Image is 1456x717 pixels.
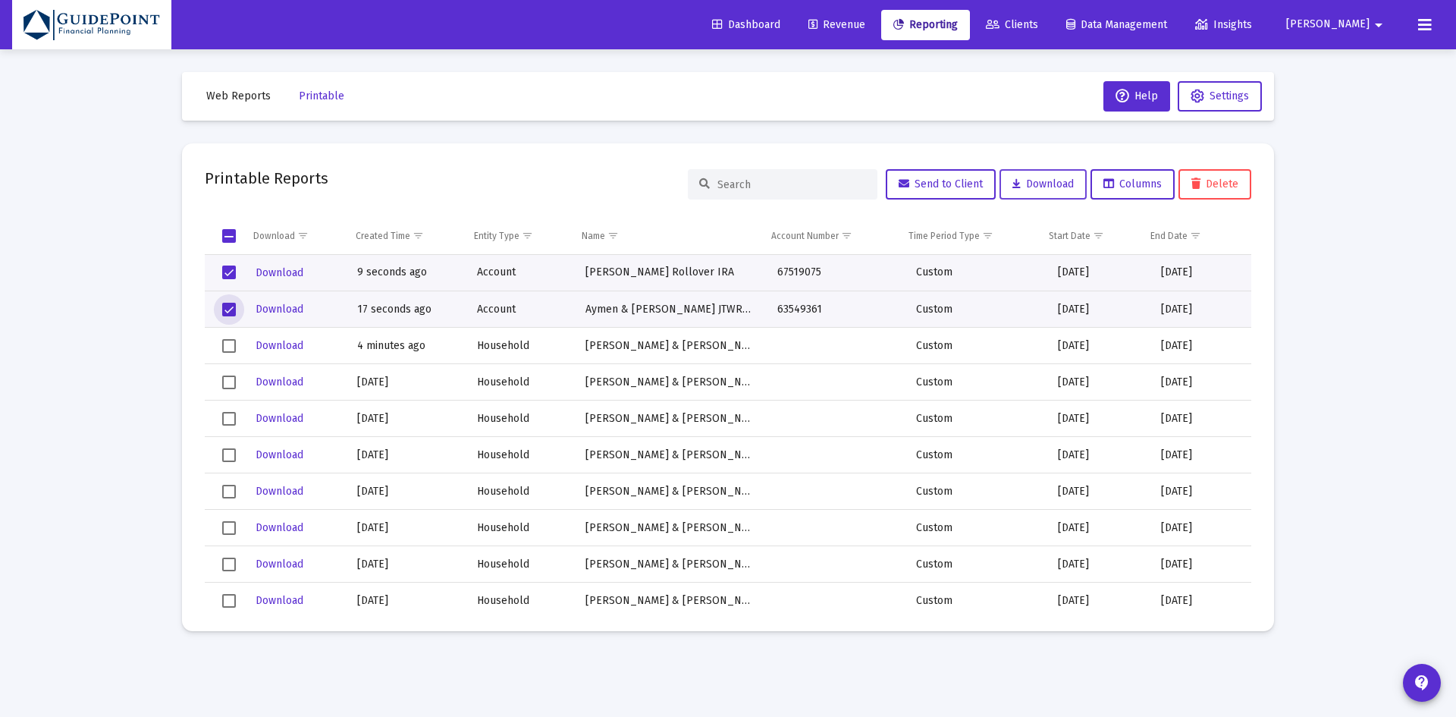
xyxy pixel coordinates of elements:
div: Select row [222,303,236,316]
div: Data grid [205,218,1251,609]
td: [DATE] [347,583,466,619]
td: Household [466,401,575,437]
span: Dashboard [712,18,780,31]
td: Household [466,364,575,401]
td: Column Entity Type [463,218,571,254]
td: [DATE] [1047,546,1150,583]
td: Custom [905,291,1047,328]
div: Select row [222,521,236,535]
a: Insights [1183,10,1264,40]
button: Columns [1090,169,1175,200]
h2: Printable Reports [205,166,328,190]
span: Clients [986,18,1038,31]
span: Reporting [893,18,958,31]
td: Custom [905,437,1047,473]
td: [PERSON_NAME] & [PERSON_NAME] [575,510,767,546]
td: Column Time Period Type [898,218,1038,254]
a: Revenue [796,10,877,40]
td: [DATE] [1150,583,1251,619]
button: Download [254,407,305,429]
span: Download [256,521,303,534]
button: Help [1103,81,1170,112]
td: [DATE] [347,546,466,583]
mat-icon: contact_support [1413,674,1431,692]
span: Insights [1195,18,1252,31]
div: End Date [1150,230,1188,242]
span: Columns [1103,178,1162,190]
td: Column Name [571,218,761,254]
span: Download [256,448,303,461]
span: Show filter options for column 'Entity Type' [522,230,533,241]
span: Download [1012,178,1074,190]
td: [DATE] [347,364,466,401]
span: Help [1116,90,1158,102]
td: [PERSON_NAME] & [PERSON_NAME] [575,546,767,583]
span: Download [256,485,303,498]
td: Custom [905,328,1047,364]
td: [DATE] [1150,255,1251,291]
td: 63549361 [767,291,905,328]
td: [PERSON_NAME] & [PERSON_NAME] [575,328,767,364]
span: Show filter options for column 'Start Date' [1093,230,1104,241]
span: Web Reports [206,90,271,102]
span: Download [256,594,303,607]
td: [DATE] [1047,328,1150,364]
span: Download [256,339,303,352]
button: Download [254,517,305,539]
td: Custom [905,473,1047,510]
td: Household [466,583,575,619]
td: 4 minutes ago [347,328,466,364]
td: Aymen & [PERSON_NAME] JTWROS [575,291,767,328]
td: Column End Date [1140,218,1240,254]
td: Account [466,291,575,328]
td: Custom [905,401,1047,437]
div: Name [582,230,605,242]
td: [DATE] [1047,255,1150,291]
td: Household [466,546,575,583]
span: Delete [1191,178,1238,190]
div: Entity Type [474,230,519,242]
button: Download [254,262,305,284]
td: [DATE] [347,510,466,546]
button: Download [254,553,305,575]
td: Household [466,473,575,510]
td: [DATE] [1047,291,1150,328]
span: Download [256,266,303,279]
td: [DATE] [1150,401,1251,437]
div: Select row [222,266,236,279]
div: Account Number [771,230,839,242]
td: [DATE] [1047,364,1150,401]
span: Data Management [1066,18,1167,31]
td: [PERSON_NAME] & [PERSON_NAME] [575,473,767,510]
button: Send to Client [886,169,996,200]
td: Custom [905,510,1047,546]
div: Download [253,230,295,242]
span: Download [256,558,303,571]
td: Custom [905,546,1047,583]
td: [PERSON_NAME] & [PERSON_NAME] [575,583,767,619]
a: Data Management [1054,10,1179,40]
button: Download [254,444,305,466]
td: [DATE] [1150,291,1251,328]
a: Clients [974,10,1050,40]
div: Created Time [356,230,410,242]
div: Select row [222,339,236,353]
button: Download [999,169,1087,200]
button: Download [254,480,305,502]
span: Printable [299,90,344,102]
td: [DATE] [347,401,466,437]
td: [DATE] [1150,510,1251,546]
div: Start Date [1049,230,1090,242]
div: Select all [222,229,236,243]
mat-icon: arrow_drop_down [1370,10,1388,40]
td: [DATE] [347,437,466,473]
td: [DATE] [1150,546,1251,583]
span: Settings [1210,90,1249,102]
div: Select row [222,594,236,608]
td: Custom [905,255,1047,291]
div: Select row [222,558,236,571]
span: Show filter options for column 'Created Time' [413,230,424,241]
span: Show filter options for column 'Time Period Type' [982,230,993,241]
button: Web Reports [194,81,283,112]
a: Reporting [881,10,970,40]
